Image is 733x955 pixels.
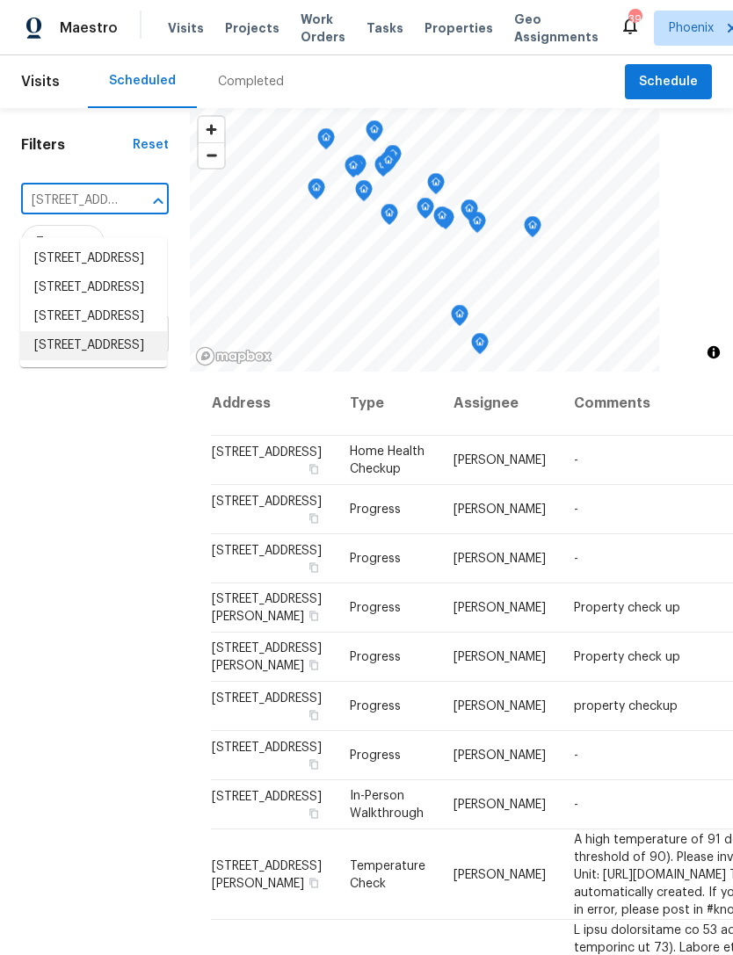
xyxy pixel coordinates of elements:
div: Map marker [317,128,335,156]
th: Assignee [439,372,560,436]
button: Copy Address [306,510,322,526]
span: [STREET_ADDRESS][PERSON_NAME] [212,593,322,623]
div: Map marker [381,204,398,231]
span: Progress [350,651,401,663]
button: Copy Address [306,806,322,821]
span: [STREET_ADDRESS] [212,692,322,705]
div: Map marker [349,155,366,182]
div: Map marker [471,333,489,360]
span: [PERSON_NAME] [454,868,546,880]
button: Copy Address [306,560,322,575]
div: Map marker [355,180,373,207]
h1: Filters [21,136,133,154]
button: Toggle attribution [703,342,724,363]
span: Toggle attribution [708,343,719,362]
span: Properties [425,19,493,37]
span: - [574,799,578,811]
div: Map marker [308,178,325,206]
span: [PERSON_NAME] [454,651,546,663]
th: Address [211,372,336,436]
span: [PERSON_NAME] [454,602,546,614]
span: Visits [21,62,60,101]
div: Completed [218,73,284,90]
span: Maestro [60,19,118,37]
span: [PERSON_NAME] [454,553,546,565]
span: [PERSON_NAME] [454,503,546,516]
span: Work Orders [301,11,345,46]
span: - [574,553,578,565]
span: [STREET_ADDRESS][PERSON_NAME] [212,642,322,672]
div: Map marker [451,305,468,332]
span: - [574,749,578,762]
button: Copy Address [306,608,322,624]
div: Map marker [461,199,478,227]
li: [STREET_ADDRESS] [20,273,167,302]
div: Map marker [366,120,383,148]
a: Mapbox homepage [195,346,272,366]
span: Phoenix [669,19,714,37]
div: Map marker [433,206,451,234]
span: [PERSON_NAME] [454,454,546,467]
div: Map marker [524,216,541,243]
button: Close [146,189,171,213]
th: Type [336,372,439,436]
span: Progress [350,553,401,565]
span: Projects [225,19,279,37]
li: [STREET_ADDRESS] [20,331,167,360]
span: Progress [350,503,401,516]
span: Temperature Check [350,859,425,889]
span: - [574,454,578,467]
canvas: Map [190,108,659,372]
span: [STREET_ADDRESS] [212,791,322,803]
button: Copy Address [306,657,322,673]
span: Geo Assignments [514,11,599,46]
div: Map marker [384,145,402,172]
button: Copy Address [306,874,322,890]
span: Zoom out [199,143,224,168]
span: Schedule [639,71,698,93]
div: Map marker [374,156,392,183]
button: Copy Address [306,756,322,772]
span: [STREET_ADDRESS] [212,545,322,557]
button: Copy Address [306,461,322,477]
span: [PERSON_NAME] [454,749,546,762]
span: [STREET_ADDRESS][PERSON_NAME] [212,859,322,889]
span: Visits [168,19,204,37]
span: Property check up [574,651,680,663]
div: 39 [628,11,641,28]
div: Map marker [380,151,397,178]
div: Map marker [427,173,445,200]
span: Progress [350,700,401,713]
span: In-Person Walkthrough [350,790,424,820]
span: [STREET_ADDRESS] [212,446,322,459]
div: Map marker [417,198,434,225]
li: [STREET_ADDRESS] [20,302,167,331]
div: Reset [133,136,169,154]
button: Zoom out [199,142,224,168]
span: Tasks [366,22,403,34]
button: Schedule [625,64,712,100]
input: Search for an address... [21,187,120,214]
span: [PERSON_NAME] [454,799,546,811]
button: Zoom in [199,117,224,142]
div: Scheduled [109,72,176,90]
span: [PERSON_NAME] [454,700,546,713]
span: Home Health Checkup [350,445,425,475]
span: - [574,503,578,516]
span: [STREET_ADDRESS] [212,496,322,508]
span: Progress [350,749,401,762]
span: Property check up [574,602,680,614]
span: Progress [350,602,401,614]
div: Map marker [345,156,362,184]
span: [STREET_ADDRESS] [212,742,322,754]
li: [STREET_ADDRESS] [20,244,167,273]
span: property checkup [574,700,678,713]
button: Copy Address [306,707,322,723]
